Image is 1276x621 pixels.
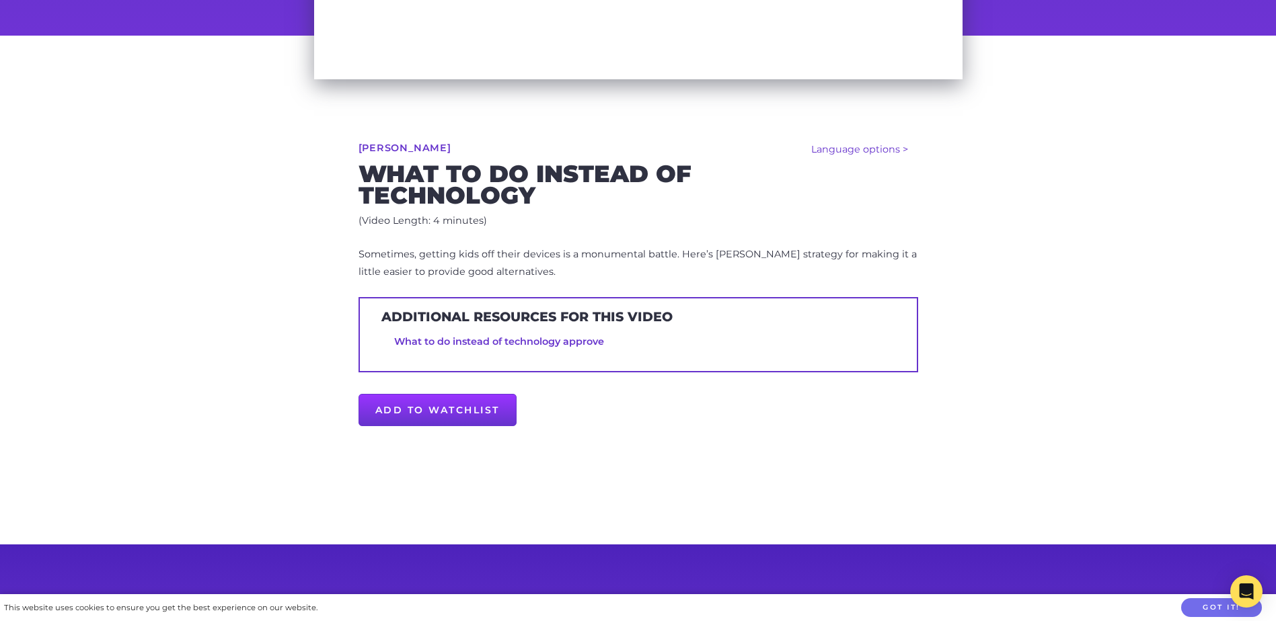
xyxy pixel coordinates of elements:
[381,309,673,325] h3: Additional resources for this video
[4,601,317,615] div: This website uses cookies to ensure you get the best experience on our website.
[394,335,604,347] a: What to do instead of technology approve
[359,143,451,153] a: [PERSON_NAME]
[359,394,517,426] a: Add to Watchlist
[359,163,918,206] h2: What to do instead of technology
[359,212,918,230] p: (Video Length: 4 minutes)
[1230,575,1263,608] div: Open Intercom Messenger
[1181,598,1262,618] button: Got it!
[359,248,917,278] span: Sometimes, getting kids off their devices is a monumental battle. Here’s [PERSON_NAME] strategy f...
